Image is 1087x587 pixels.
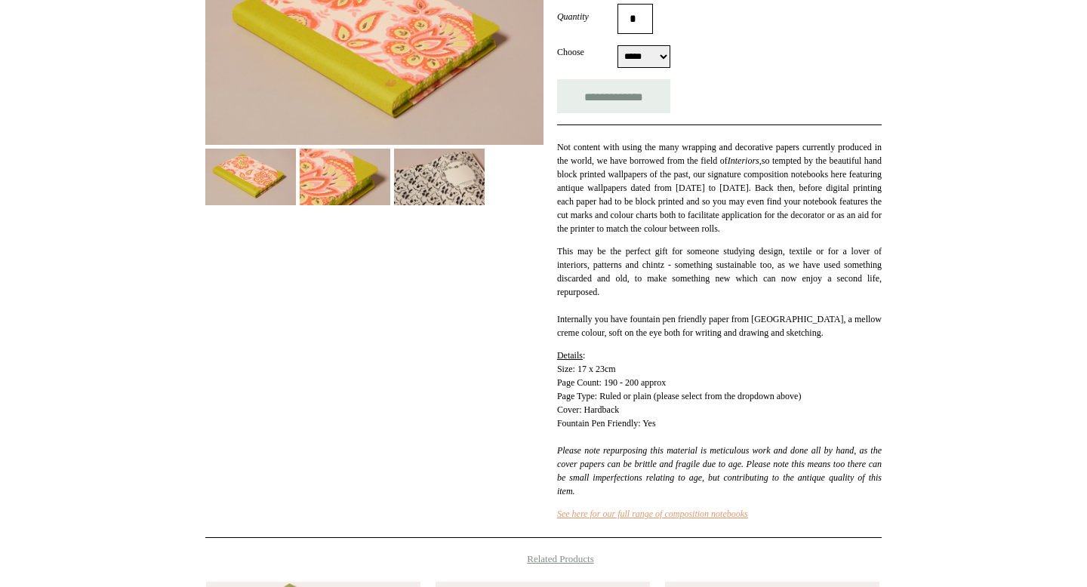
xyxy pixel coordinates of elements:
[557,509,748,519] a: See here for our full range of composition notebooks
[557,45,617,59] label: Choose
[557,244,882,340] p: This may be the perfect gift for someone studying design, textile or for a lover of interiors, pa...
[300,149,390,205] img: Extra-Thick "Composition Ledger" Wallpaper Collection Notebook, Tropical Paisley
[557,404,619,415] span: Cover: Hardback
[557,350,585,361] span: :
[557,445,882,496] em: Please note repurposing this material is meticulous work and done all by hand, as the cover paper...
[557,10,617,23] label: Quantity
[557,391,802,401] span: Page Type: Ruled or plain (please select from the dropdown above)
[205,149,296,205] img: Extra-Thick "Composition Ledger" Wallpaper Collection Notebook, Tropical Paisley
[728,155,762,166] em: Interiors,
[394,149,485,205] img: Extra-Thick "Composition Ledger" Wallpaper Collection Notebook, Tropical Paisley
[557,418,882,496] span: Fountain Pen Friendly: Yes
[166,553,921,565] h4: Related Products
[557,377,666,388] span: Page Count: 190 - 200 approx
[557,350,583,361] span: Details
[557,140,882,235] p: Not content with using the many wrapping and decorative papers currently produced in the world, w...
[557,364,616,374] span: Size: 17 x 23cm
